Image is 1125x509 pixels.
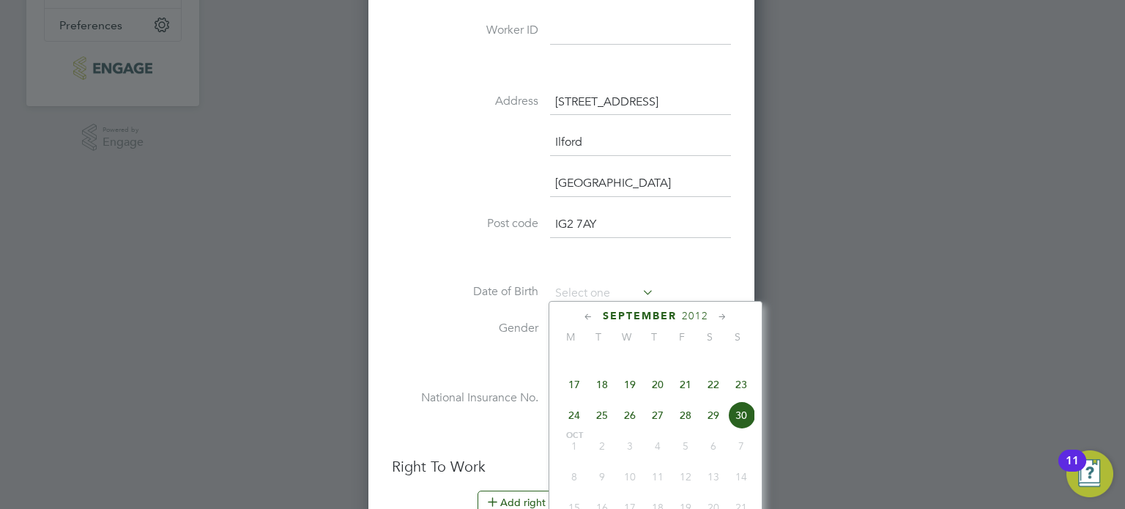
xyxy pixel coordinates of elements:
[1066,461,1079,480] div: 11
[588,463,616,491] span: 9
[616,463,644,491] span: 10
[727,432,755,460] span: 7
[584,330,612,343] span: T
[682,310,708,322] span: 2012
[588,432,616,460] span: 2
[392,23,538,38] label: Worker ID
[644,463,672,491] span: 11
[392,390,538,406] label: National Insurance No.
[560,463,588,491] span: 8
[392,94,538,109] label: Address
[672,401,699,429] span: 28
[616,432,644,460] span: 3
[699,371,727,398] span: 22
[588,401,616,429] span: 25
[550,130,731,156] input: Address line 2
[1066,450,1113,497] button: Open Resource Center, 11 new notifications
[560,371,588,398] span: 17
[668,330,696,343] span: F
[612,330,640,343] span: W
[699,401,727,429] span: 29
[616,401,644,429] span: 26
[557,330,584,343] span: M
[560,432,588,460] span: 1
[699,463,727,491] span: 13
[672,432,699,460] span: 5
[603,310,677,322] span: September
[392,321,538,336] label: Gender
[696,330,724,343] span: S
[724,330,751,343] span: S
[699,432,727,460] span: 6
[588,371,616,398] span: 18
[727,463,755,491] span: 14
[392,216,538,231] label: Post code
[727,371,755,398] span: 23
[616,371,644,398] span: 19
[392,457,731,476] h3: Right To Work
[644,432,672,460] span: 4
[560,401,588,429] span: 24
[392,284,538,300] label: Date of Birth
[644,401,672,429] span: 27
[672,463,699,491] span: 12
[550,171,731,197] input: Address line 3
[644,371,672,398] span: 20
[640,330,668,343] span: T
[550,283,654,305] input: Select one
[727,401,755,429] span: 30
[672,371,699,398] span: 21
[560,432,588,439] span: Oct
[550,89,731,116] input: Address line 1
